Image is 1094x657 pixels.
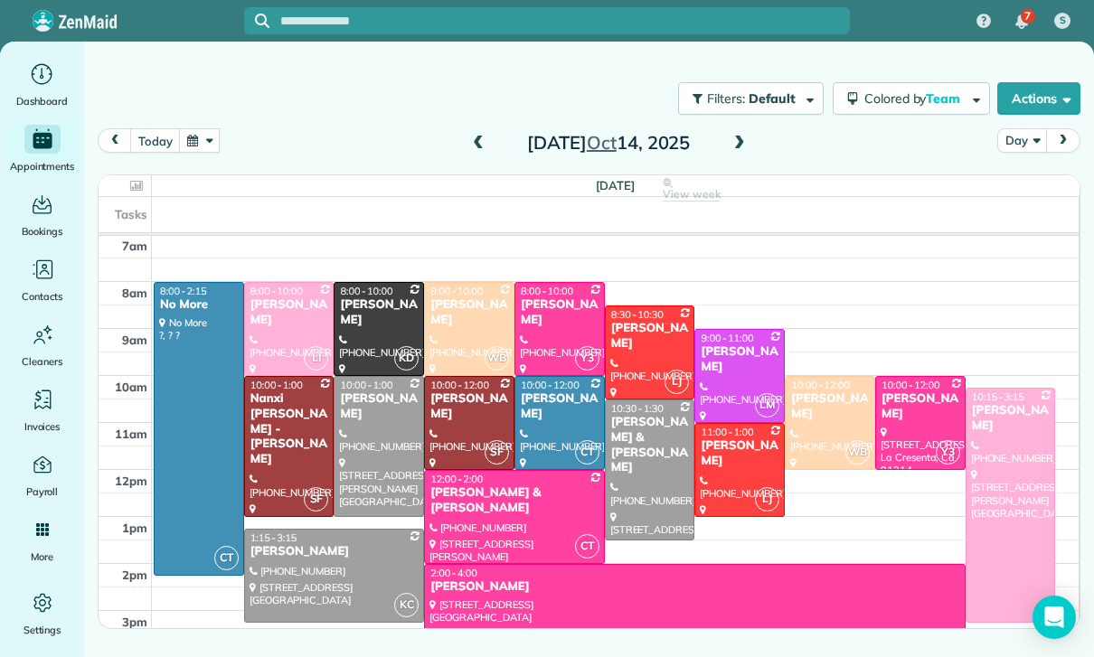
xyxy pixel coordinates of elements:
div: [PERSON_NAME] [339,391,419,422]
a: Dashboard [7,60,77,110]
span: Dashboard [16,92,68,110]
button: Focus search [244,14,269,28]
span: 10:15 - 3:15 [972,390,1024,403]
span: 8:30 - 10:30 [611,308,664,321]
span: 8:00 - 10:00 [250,285,303,297]
div: [PERSON_NAME] [881,391,960,422]
span: Cleaners [22,352,62,371]
button: Colored byTeam [833,82,990,115]
span: Default [749,90,797,107]
span: 11am [115,427,147,441]
a: Appointments [7,125,77,175]
span: 2:00 - 4:00 [430,567,477,579]
span: 10:00 - 1:00 [250,379,303,391]
span: 3pm [122,615,147,629]
span: 10:00 - 1:00 [340,379,392,391]
div: [PERSON_NAME] [429,297,509,328]
span: CT [214,546,239,570]
span: 10:00 - 12:00 [521,379,580,391]
div: [PERSON_NAME] [610,321,690,352]
button: Day [997,128,1047,153]
span: Appointments [10,157,75,175]
div: [PERSON_NAME] [429,579,959,595]
span: 10:00 - 12:00 [430,379,489,391]
span: 10am [115,380,147,394]
span: 9:00 - 11:00 [701,332,753,344]
span: LJ [755,487,779,512]
div: [PERSON_NAME] [700,438,779,469]
span: SF [304,487,328,512]
span: 10:30 - 1:30 [611,402,664,415]
span: SF [485,440,509,465]
span: 8:00 - 10:00 [430,285,483,297]
div: [PERSON_NAME] [971,403,1051,434]
span: 2pm [122,568,147,582]
span: KD [394,346,419,371]
span: 1pm [122,521,147,535]
div: [PERSON_NAME] [520,391,599,422]
button: today [130,128,180,153]
button: next [1046,128,1080,153]
span: WB [485,346,509,371]
div: No More [159,297,239,313]
div: [PERSON_NAME] [429,391,509,422]
span: Payroll [26,483,59,501]
button: prev [98,128,132,153]
span: 7 [1024,9,1031,23]
span: 10:00 - 12:00 [791,379,850,391]
div: [PERSON_NAME] [250,544,419,559]
div: [PERSON_NAME] [520,297,599,328]
span: LI [304,346,328,371]
div: [PERSON_NAME] & [PERSON_NAME] [610,415,690,476]
span: Team [926,90,963,107]
span: 8:00 - 2:15 [160,285,207,297]
span: Y3 [936,440,960,465]
span: Contacts [22,287,62,305]
span: Bookings [22,222,63,240]
span: Colored by [864,90,967,107]
span: 1:15 - 3:15 [250,531,297,544]
button: Filters: Default [678,82,824,115]
span: Y3 [575,346,599,371]
span: CT [575,534,599,558]
a: Cleaners [7,320,77,371]
div: [PERSON_NAME] [700,344,779,375]
button: Actions [997,82,1080,115]
div: [PERSON_NAME] [790,391,870,422]
a: Contacts [7,255,77,305]
span: View week [663,187,721,202]
a: Filters: Default [669,82,824,115]
span: 12:00 - 2:00 [430,473,483,485]
span: LJ [665,370,689,394]
h2: [DATE] 14, 2025 [495,133,721,153]
span: Filters: [707,90,745,107]
div: [PERSON_NAME] [339,297,419,328]
span: 8:00 - 10:00 [521,285,573,297]
div: Open Intercom Messenger [1033,596,1076,639]
span: Oct [587,131,617,154]
span: CT [575,440,599,465]
span: [DATE] [596,178,635,192]
span: S [1060,14,1066,28]
a: Payroll [7,450,77,501]
span: WB [845,440,870,465]
svg: Focus search [255,14,269,28]
span: 11:00 - 1:00 [701,426,753,438]
span: LM [755,393,779,418]
span: 9am [122,333,147,347]
a: Invoices [7,385,77,436]
span: KC [394,593,419,617]
div: [PERSON_NAME] & [PERSON_NAME] [429,485,599,516]
div: 7 unread notifications [1003,2,1041,42]
span: 8am [122,286,147,300]
span: 7am [122,239,147,253]
span: Settings [24,621,61,639]
div: [PERSON_NAME] [250,297,329,328]
span: 12pm [115,474,147,488]
span: 8:00 - 10:00 [340,285,392,297]
span: 10:00 - 12:00 [882,379,940,391]
span: Tasks [115,207,147,221]
span: More [31,548,53,566]
span: Invoices [24,418,61,436]
div: Nanxi [PERSON_NAME] - [PERSON_NAME] [250,391,329,467]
